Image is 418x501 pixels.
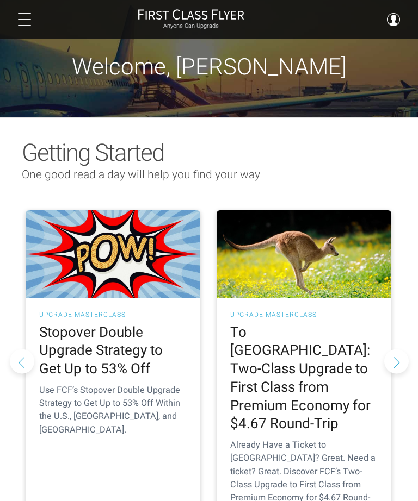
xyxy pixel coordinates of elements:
[230,323,378,434] h2: To [GEOGRAPHIC_DATA]: Two-Class Upgrade to First Class from Premium Economy for $4.67 Round-Trip
[138,9,244,30] a: First Class FlyerAnyone Can Upgrade
[230,311,378,318] h3: UPGRADE MASTERCLASS
[72,53,347,80] span: Welcome, [PERSON_NAME]
[138,22,244,30] small: Anyone Can Upgrade
[22,139,164,167] span: Getting Started
[138,9,244,20] img: First Class Flyer
[10,349,34,374] button: Previous slide
[22,168,260,181] span: One good read a day will help you find your way
[39,384,187,436] p: Use FCF’s Stopover Double Upgrade Strategy to Get Up to 53% Off Within the U.S., [GEOGRAPHIC_DATA...
[39,323,187,378] h2: Stopover Double Upgrade Strategy to Get Up to 53% Off
[39,311,187,318] h3: UPGRADE MASTERCLASS
[384,349,409,374] button: Next slide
